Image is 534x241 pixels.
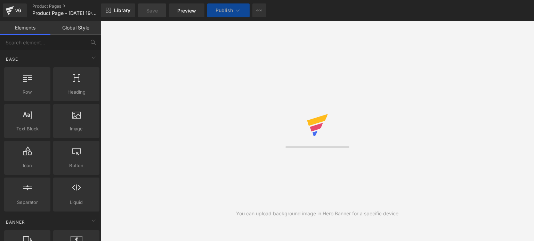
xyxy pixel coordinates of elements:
span: Save [146,7,158,14]
span: Image [55,125,97,132]
span: Base [5,56,19,62]
a: Product Pages [32,3,112,9]
div: v6 [14,6,23,15]
span: Banner [5,219,26,225]
span: Publish [216,8,233,13]
span: Separator [6,199,48,206]
a: v6 [3,3,27,17]
span: Library [114,7,130,14]
span: Preview [177,7,196,14]
button: Publish [207,3,250,17]
a: Preview [169,3,204,17]
span: Liquid [55,199,97,206]
span: Row [6,88,48,96]
a: Global Style [50,21,101,35]
span: Product Page - [DATE] 19:45:44 [32,10,99,16]
span: Button [55,162,97,169]
span: Text Block [6,125,48,132]
div: You can upload background image in Hero Banner for a specific device [236,210,398,217]
button: More [252,3,266,17]
span: Heading [55,88,97,96]
a: New Library [101,3,135,17]
span: Icon [6,162,48,169]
